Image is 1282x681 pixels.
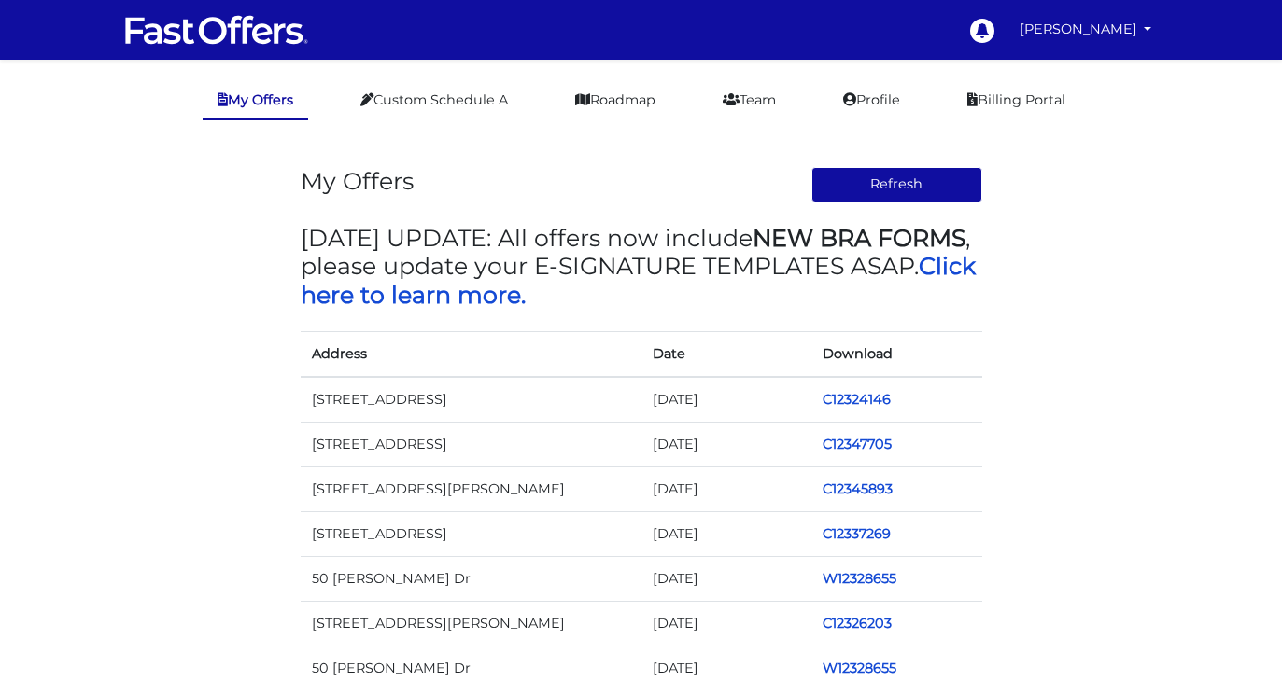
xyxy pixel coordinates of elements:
td: [DATE] [641,466,812,511]
strong: NEW BRA FORMS [753,224,965,252]
td: [STREET_ADDRESS] [301,422,641,466]
a: C12326203 [823,615,892,632]
td: 50 [PERSON_NAME] Dr [301,556,641,601]
td: [DATE] [641,556,812,601]
a: Profile [828,82,915,118]
td: [STREET_ADDRESS][PERSON_NAME] [301,602,641,646]
td: [STREET_ADDRESS] [301,511,641,556]
a: Click here to learn more. [301,252,976,308]
td: [DATE] [641,422,812,466]
a: C12324146 [823,391,891,408]
a: Billing Portal [952,82,1080,118]
a: Roadmap [560,82,670,118]
th: Date [641,331,812,377]
td: [STREET_ADDRESS][PERSON_NAME] [301,466,641,511]
h3: [DATE] UPDATE: All offers now include , please update your E-SIGNATURE TEMPLATES ASAP. [301,224,982,309]
button: Refresh [811,167,982,202]
a: C12347705 [823,436,892,452]
a: C12337269 [823,525,891,542]
td: [STREET_ADDRESS] [301,377,641,423]
a: W12328655 [823,570,896,587]
a: Custom Schedule A [345,82,523,118]
a: W12328655 [823,660,896,676]
a: [PERSON_NAME] [1012,11,1160,48]
a: Team [708,82,791,118]
th: Download [811,331,982,377]
a: My Offers [203,82,308,120]
th: Address [301,331,641,377]
a: C12345893 [823,480,893,497]
td: [DATE] [641,511,812,556]
td: [DATE] [641,377,812,423]
td: [DATE] [641,602,812,646]
h3: My Offers [301,167,414,195]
